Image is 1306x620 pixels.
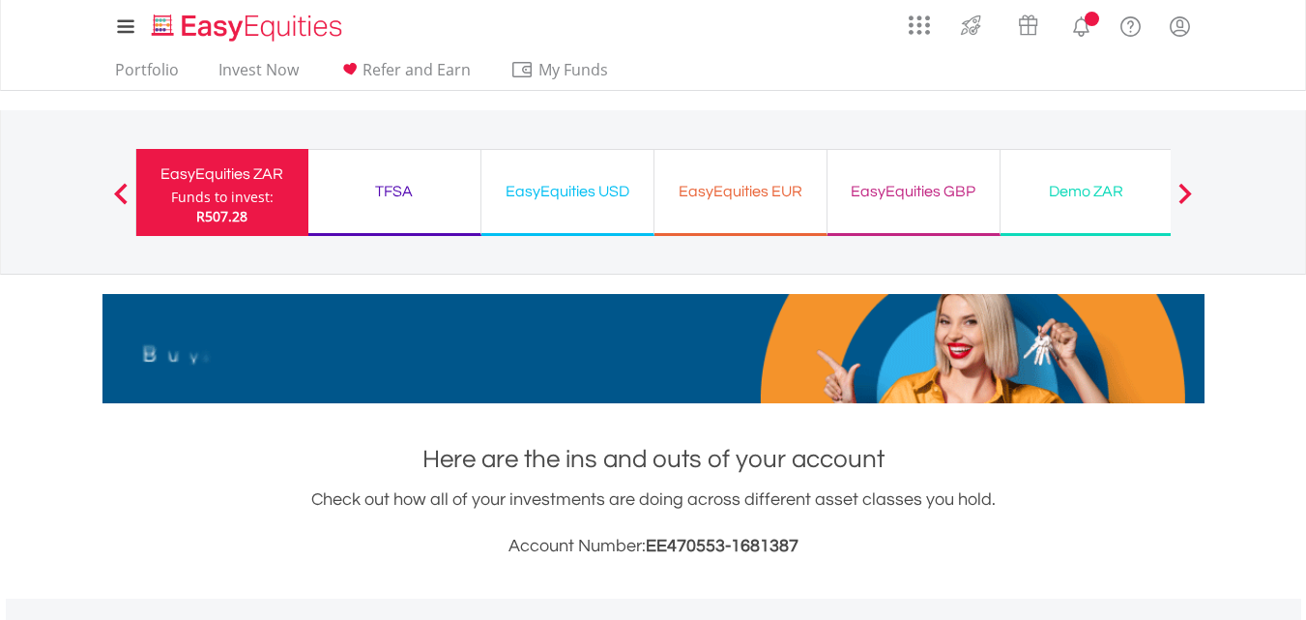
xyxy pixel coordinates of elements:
a: Portfolio [107,60,187,90]
div: Check out how all of your investments are doing across different asset classes you hold. [102,487,1204,560]
img: grid-menu-icon.svg [909,15,930,36]
a: Refer and Earn [331,60,479,90]
span: EE470553-1681387 [646,537,798,555]
img: EasyMortage Promotion Banner [102,294,1204,403]
div: EasyEquities ZAR [148,161,297,188]
a: Vouchers [1000,5,1057,41]
a: AppsGrid [896,5,943,36]
a: Notifications [1057,5,1106,44]
img: vouchers-v2.svg [1012,10,1044,41]
h1: Here are the ins and outs of your account [102,442,1204,477]
div: EasyEquities EUR [666,178,815,205]
a: Home page [144,5,350,44]
div: Funds to invest: [171,188,274,207]
span: Refer and Earn [363,59,471,80]
div: TFSA [320,178,469,205]
img: EasyEquities_Logo.png [148,12,350,44]
button: Next [1166,192,1204,212]
button: Previous [102,192,140,212]
div: EasyEquities USD [493,178,642,205]
a: Invest Now [211,60,306,90]
a: FAQ's and Support [1106,5,1155,44]
h3: Account Number: [102,533,1204,560]
a: My Profile [1155,5,1204,47]
img: thrive-v2.svg [955,10,987,41]
div: EasyEquities GBP [839,178,988,205]
span: R507.28 [196,207,247,225]
div: Demo ZAR [1012,178,1161,205]
span: My Funds [510,57,637,82]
